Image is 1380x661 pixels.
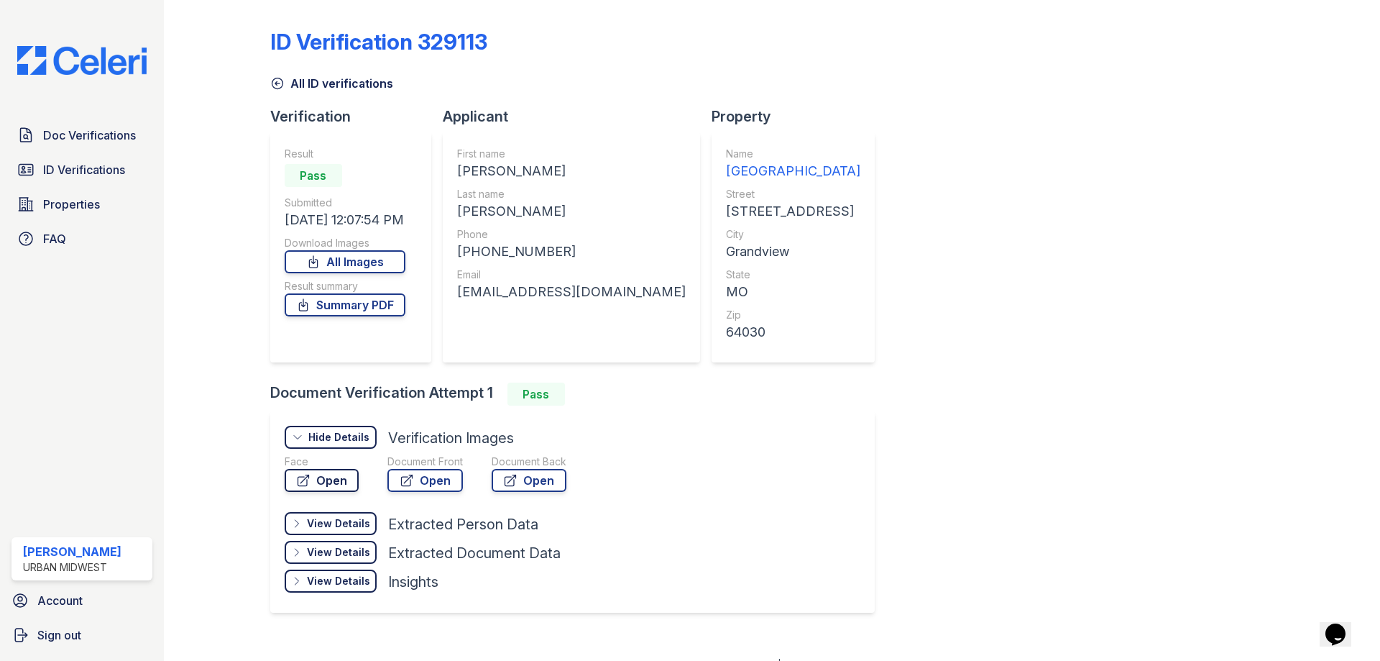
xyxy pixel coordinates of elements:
[1320,603,1366,647] iframe: chat widget
[726,201,860,222] div: [STREET_ADDRESS]
[11,224,152,253] a: FAQ
[492,469,566,492] a: Open
[37,626,81,644] span: Sign out
[726,268,860,282] div: State
[457,201,686,222] div: [PERSON_NAME]
[457,161,686,181] div: [PERSON_NAME]
[726,242,860,262] div: Grandview
[308,430,369,445] div: Hide Details
[43,127,136,144] span: Doc Verifications
[11,155,152,184] a: ID Verifications
[11,121,152,150] a: Doc Verifications
[270,383,886,406] div: Document Verification Attempt 1
[387,469,463,492] a: Open
[285,455,359,469] div: Face
[726,147,860,181] a: Name [GEOGRAPHIC_DATA]
[285,196,405,210] div: Submitted
[43,230,66,247] span: FAQ
[285,236,405,250] div: Download Images
[457,147,686,161] div: First name
[388,543,561,563] div: Extracted Document Data
[726,308,860,322] div: Zip
[43,161,125,178] span: ID Verifications
[712,106,886,127] div: Property
[387,455,463,469] div: Document Front
[457,242,686,262] div: [PHONE_NUMBER]
[726,322,860,342] div: 64030
[457,227,686,242] div: Phone
[11,190,152,219] a: Properties
[443,106,712,127] div: Applicant
[285,250,405,273] a: All Images
[726,161,860,181] div: [GEOGRAPHIC_DATA]
[726,147,860,161] div: Name
[388,428,514,448] div: Verification Images
[23,560,121,575] div: Urban Midwest
[37,592,83,609] span: Account
[388,514,538,534] div: Extracted Person Data
[726,227,860,242] div: City
[457,268,686,282] div: Email
[307,574,370,588] div: View Details
[6,621,158,649] a: Sign out
[388,572,438,592] div: Insights
[307,545,370,560] div: View Details
[285,210,405,230] div: [DATE] 12:07:54 PM
[270,75,393,92] a: All ID verifications
[457,282,686,302] div: [EMAIL_ADDRESS][DOMAIN_NAME]
[507,383,565,406] div: Pass
[285,147,405,161] div: Result
[307,516,370,531] div: View Details
[492,455,566,469] div: Document Back
[285,164,342,187] div: Pass
[6,46,158,75] img: CE_Logo_Blue-a8612792a0a2168367f1c8372b55b34899dd931a85d93a1a3d3e32e68fde9ad4.png
[285,279,405,293] div: Result summary
[726,282,860,302] div: MO
[285,469,359,492] a: Open
[43,196,100,213] span: Properties
[270,106,443,127] div: Verification
[285,293,405,316] a: Summary PDF
[270,29,487,55] div: ID Verification 329113
[726,187,860,201] div: Street
[6,586,158,615] a: Account
[23,543,121,560] div: [PERSON_NAME]
[457,187,686,201] div: Last name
